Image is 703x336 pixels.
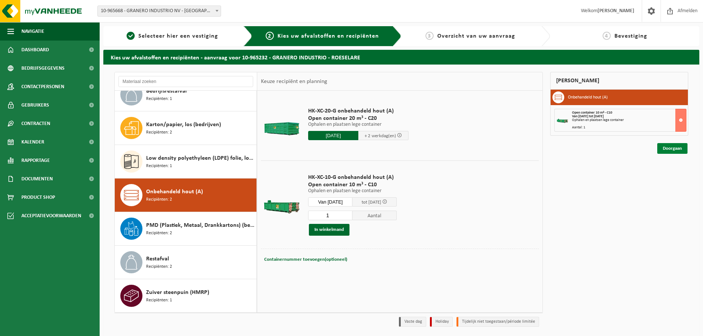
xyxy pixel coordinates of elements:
button: Restafval Recipiënten: 2 [115,246,257,279]
strong: Van [DATE] tot [DATE] [572,114,604,118]
div: Aantal: 1 [572,126,686,129]
button: Bedrijfsrestafval Recipiënten: 1 [115,78,257,111]
span: 2 [266,32,274,40]
div: Ophalen en plaatsen lege container [572,118,686,122]
span: Karton/papier, los (bedrijven) [146,120,221,129]
span: Gebruikers [21,96,49,114]
a: Doorgaan [657,143,688,154]
button: PMD (Plastiek, Metaal, Drankkartons) (bedrijven) Recipiënten: 2 [115,212,257,246]
span: 1 [127,32,135,40]
button: Low density polyethyleen (LDPE) folie, los, gekleurd Recipiënten: 1 [115,145,257,179]
button: In winkelmand [309,224,349,236]
span: Acceptatievoorwaarden [21,207,81,225]
span: Containernummer toevoegen(optioneel) [264,257,347,262]
span: Open container 10 m³ - C10 [572,111,612,115]
div: [PERSON_NAME] [550,72,688,90]
span: HK-XC-10-G onbehandeld hout (A) [308,174,397,181]
span: 10-965668 - GRANERO INDUSTRIO NV - ROESELARE [98,6,221,16]
span: Recipiënten: 2 [146,263,172,270]
p: Ophalen en plaatsen lege container [308,188,397,194]
span: PMD (Plastiek, Metaal, Drankkartons) (bedrijven) [146,221,255,230]
button: Karton/papier, los (bedrijven) Recipiënten: 2 [115,111,257,145]
a: 1Selecteer hier een vestiging [107,32,238,41]
input: Materiaal zoeken [118,76,253,87]
span: 10-965668 - GRANERO INDUSTRIO NV - ROESELARE [97,6,221,17]
h3: Onbehandeld hout (A) [568,91,608,103]
span: Aantal [352,211,397,220]
p: Ophalen en plaatsen lege container [308,122,409,127]
span: Recipiënten: 1 [146,96,172,103]
span: Selecteer hier een vestiging [138,33,218,39]
li: Holiday [430,317,453,327]
input: Selecteer datum [308,197,352,207]
span: 4 [603,32,611,40]
span: Overzicht van uw aanvraag [437,33,515,39]
button: Containernummer toevoegen(optioneel) [263,254,348,265]
span: Recipiënten: 2 [146,196,172,203]
span: Navigatie [21,22,44,41]
span: Bedrijfsgegevens [21,59,65,77]
span: + 2 werkdag(en) [365,134,396,138]
span: Recipiënten: 2 [146,129,172,136]
span: Zuiver steenpuin (HMRP) [146,288,209,297]
li: Tijdelijk niet toegestaan/période limitée [456,317,539,327]
span: Kies uw afvalstoffen en recipiënten [278,33,379,39]
button: Onbehandeld hout (A) Recipiënten: 2 [115,179,257,212]
span: Onbehandeld hout (A) [146,187,203,196]
span: Product Shop [21,188,55,207]
span: Recipiënten: 1 [146,163,172,170]
span: HK-XC-20-G onbehandeld hout (A) [308,107,409,115]
span: Dashboard [21,41,49,59]
span: tot [DATE] [362,200,381,205]
span: Bevestiging [614,33,647,39]
span: 3 [425,32,434,40]
span: Low density polyethyleen (LDPE) folie, los, gekleurd [146,154,255,163]
span: Documenten [21,170,53,188]
span: Contactpersonen [21,77,64,96]
span: Recipiënten: 2 [146,230,172,237]
span: Recipiënten: 1 [146,297,172,304]
span: Bedrijfsrestafval [146,87,187,96]
span: Kalender [21,133,44,151]
h2: Kies uw afvalstoffen en recipiënten - aanvraag voor 10-965232 - GRANERO INDUSTRIO - ROESELARE [103,50,699,64]
span: Restafval [146,254,169,263]
li: Vaste dag [399,317,426,327]
input: Selecteer datum [308,131,358,140]
button: Zuiver steenpuin (HMRP) Recipiënten: 1 [115,279,257,312]
span: Rapportage [21,151,50,170]
strong: [PERSON_NAME] [597,8,634,14]
span: Open container 10 m³ - C10 [308,181,397,188]
span: Contracten [21,114,50,133]
span: Open container 20 m³ - C20 [308,115,409,122]
div: Keuze recipiënt en planning [257,72,331,91]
